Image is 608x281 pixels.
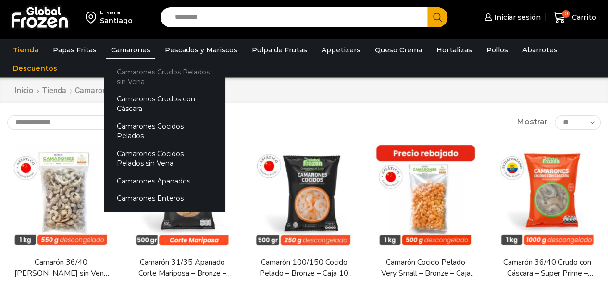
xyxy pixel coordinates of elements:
a: Pescados y Mariscos [160,41,242,59]
a: Appetizers [317,41,365,59]
a: Camarones Apanados [104,172,225,190]
a: Camarones Crudos con Cáscara [104,90,225,118]
span: Carrito [570,12,596,22]
a: Camarones [106,41,155,59]
a: Tienda [8,41,43,59]
a: 0 Carrito [550,6,598,29]
a: Camarones Cocidos Pelados sin Vena [104,145,225,172]
a: Tienda [42,86,67,97]
a: Inicio [14,86,34,97]
a: Camarones Cocidos Pelados [104,118,225,145]
span: 0 [562,10,570,18]
div: Santiago [100,16,133,25]
nav: Breadcrumb [14,86,115,97]
a: Camarón Cocido Pelado Very Small – Bronze – Caja 10 kg [377,257,474,279]
a: Pulpa de Frutas [247,41,312,59]
img: address-field-icon.svg [86,9,100,25]
a: Camarón 36/40 Crudo con Cáscara – Super Prime – Caja 10 kg [499,257,596,279]
span: Iniciar sesión [492,12,541,22]
div: Enviar a [100,9,133,16]
a: Abarrotes [518,41,562,59]
a: Pollos [482,41,513,59]
a: Camarones Enteros [104,190,225,208]
a: Descuentos [8,59,62,77]
a: Hortalizas [432,41,477,59]
a: Camarón 36/40 [PERSON_NAME] sin Vena – Bronze – Caja 10 kg [12,257,109,279]
span: Mostrar [517,117,547,128]
h1: Camarones [75,86,115,95]
a: Camarón 31/35 Apanado Corte Mariposa – Bronze – Caja 5 kg [134,257,231,279]
button: Search button [427,7,447,27]
a: Iniciar sesión [482,8,541,27]
a: Camarón 100/150 Cocido Pelado – Bronze – Caja 10 kg [256,257,352,279]
a: Camarones Crudos Pelados sin Vena [104,63,225,90]
a: Queso Crema [370,41,427,59]
a: Papas Fritas [48,41,101,59]
select: Pedido de la tienda [7,115,130,130]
